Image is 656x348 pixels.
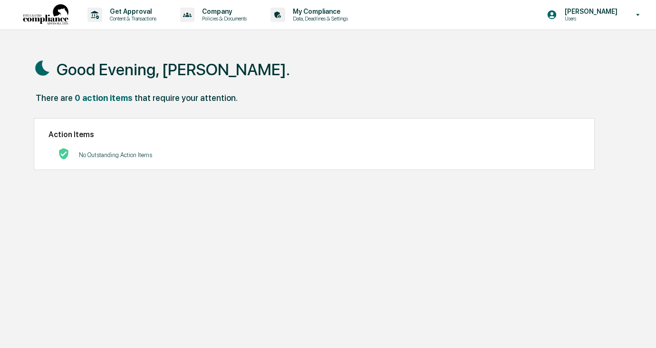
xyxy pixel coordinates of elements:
[58,148,69,159] img: No Actions logo
[194,8,251,15] p: Company
[75,93,133,103] div: 0 action items
[285,8,353,15] p: My Compliance
[79,151,152,159] p: No Outstanding Action Items
[102,15,161,22] p: Content & Transactions
[557,8,622,15] p: [PERSON_NAME]
[194,15,251,22] p: Policies & Documents
[135,93,238,103] div: that require your attention.
[23,4,68,26] img: logo
[285,15,353,22] p: Data, Deadlines & Settings
[557,15,622,22] p: Users
[57,60,290,79] h1: Good Evening, [PERSON_NAME].
[102,8,161,15] p: Get Approval
[36,93,73,103] div: There are
[48,130,580,139] h2: Action Items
